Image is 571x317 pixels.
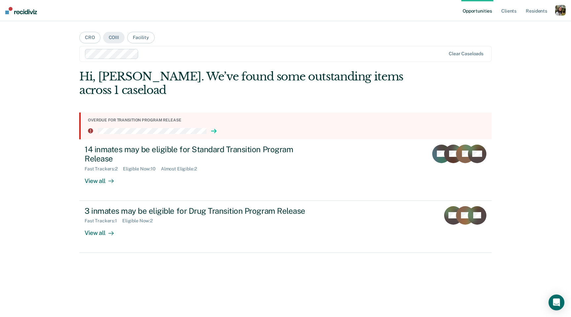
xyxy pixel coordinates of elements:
div: Eligible Now : 2 [122,218,158,224]
div: Fast Trackers : 2 [85,166,123,172]
div: Overdue for transition program release [88,118,486,122]
a: 14 inmates may be eligible for Standard Transition Program ReleaseFast Trackers:2Eligible Now:10A... [79,139,492,201]
a: 3 inmates may be eligible for Drug Transition Program ReleaseFast Trackers:1Eligible Now:2View all [79,201,492,253]
div: Open Intercom Messenger [549,294,564,310]
div: 14 inmates may be eligible for Standard Transition Program Release [85,145,317,164]
div: Almost Eligible : 2 [161,166,202,172]
div: View all [85,224,122,237]
div: 3 inmates may be eligible for Drug Transition Program Release [85,206,317,216]
button: Facility [127,32,155,43]
button: CRO [79,32,100,43]
div: Hi, [PERSON_NAME]. We’ve found some outstanding items across 1 caseload [79,70,409,97]
div: View all [85,172,122,185]
button: COIII [103,32,125,43]
img: Recidiviz [5,7,37,14]
div: Fast Trackers : 1 [85,218,122,224]
div: Clear caseloads [449,51,483,57]
div: Eligible Now : 10 [123,166,161,172]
